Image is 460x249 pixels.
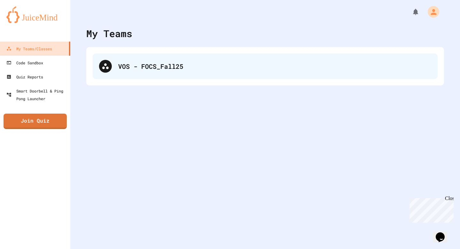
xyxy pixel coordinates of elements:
div: My Account [421,4,441,19]
div: Smart Doorbell & Ping Pong Launcher [6,87,68,102]
div: VOS - FOCS_Fall25 [118,61,431,71]
div: My Teams/Classes [6,45,52,52]
iframe: chat widget [407,196,454,223]
div: Chat with us now!Close [3,3,44,41]
div: My Notifications [400,6,421,17]
img: logo-orange.svg [6,6,64,23]
div: Code Sandbox [6,59,43,67]
div: Quiz Reports [6,73,43,81]
div: My Teams [86,26,132,41]
iframe: chat widget [433,223,454,243]
a: Join Quiz [4,114,67,129]
div: VOS - FOCS_Fall25 [93,53,438,79]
